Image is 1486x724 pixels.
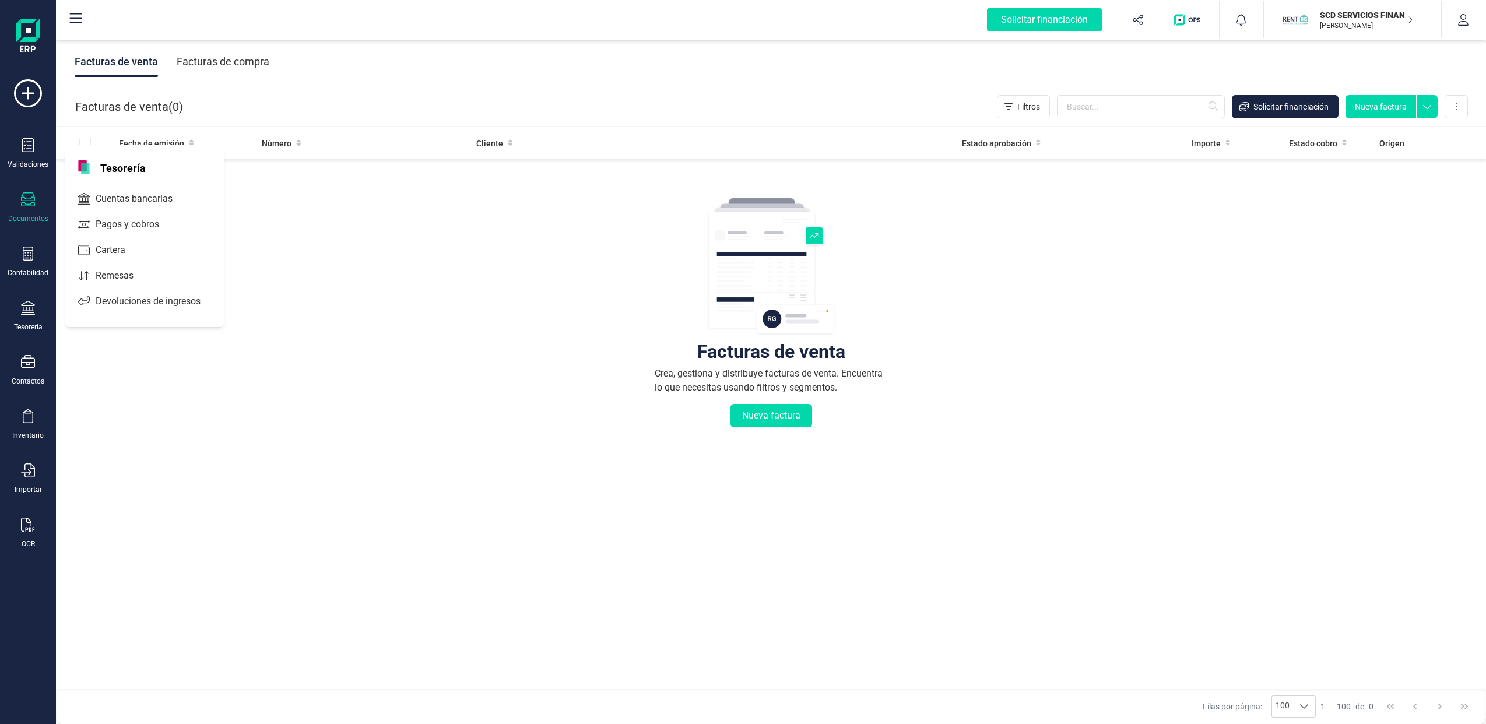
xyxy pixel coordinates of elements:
span: Cliente [476,138,503,149]
div: Facturas de venta [75,47,158,77]
div: Tesorería [14,322,43,332]
span: Estado cobro [1289,138,1337,149]
div: Importar [15,485,42,494]
button: Previous Page [1404,695,1426,718]
span: Cartera [91,243,146,257]
span: de [1355,701,1364,712]
img: SC [1283,7,1308,33]
div: - [1320,701,1373,712]
span: 1 [1320,701,1325,712]
span: Fecha de emisión [119,138,184,149]
div: Documentos [8,214,48,223]
span: Estado aprobación [962,138,1031,149]
div: Solicitar financiación [987,8,1102,31]
span: Número [262,138,291,149]
span: 0 [173,99,179,115]
img: Logo de OPS [1174,14,1205,26]
span: Importe [1192,138,1221,149]
img: Logo Finanedi [16,19,40,56]
button: First Page [1379,695,1401,718]
div: Contactos [12,377,44,386]
div: Facturas de compra [177,47,269,77]
span: Pagos y cobros [91,217,180,231]
span: Cuentas bancarias [91,192,194,206]
span: Filtros [1017,101,1040,113]
span: 100 [1272,696,1293,717]
span: Origen [1379,138,1404,149]
button: Nueva factura [730,404,812,427]
div: Crea, gestiona y distribuye facturas de venta. Encuentra lo que necesitas usando filtros y segmen... [655,367,888,395]
span: Solicitar financiación [1253,101,1329,113]
button: Next Page [1429,695,1451,718]
div: Facturas de venta [697,346,845,357]
button: Filtros [997,95,1050,118]
p: SCD SERVICIOS FINANCIEROS SL [1320,9,1413,21]
img: img-empty-table.svg [707,196,835,336]
button: Solicitar financiación [1232,95,1339,118]
span: Devoluciones de ingresos [91,294,222,308]
button: Solicitar financiación [973,1,1116,38]
button: Nueva factura [1346,95,1416,118]
div: Filas por página: [1203,695,1316,718]
div: OCR [22,539,35,549]
span: 0 [1369,701,1373,712]
span: Remesas [91,269,154,283]
button: SCSCD SERVICIOS FINANCIEROS SL[PERSON_NAME] [1278,1,1427,38]
p: [PERSON_NAME] [1320,21,1413,30]
span: Tesorería [93,160,153,174]
div: Contabilidad [8,268,48,277]
button: Logo de OPS [1167,1,1212,38]
span: 100 [1337,701,1351,712]
div: Validaciones [8,160,48,169]
input: Buscar... [1057,95,1225,118]
div: Inventario [12,431,44,440]
div: Facturas de venta ( ) [75,95,183,118]
button: Last Page [1453,695,1476,718]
